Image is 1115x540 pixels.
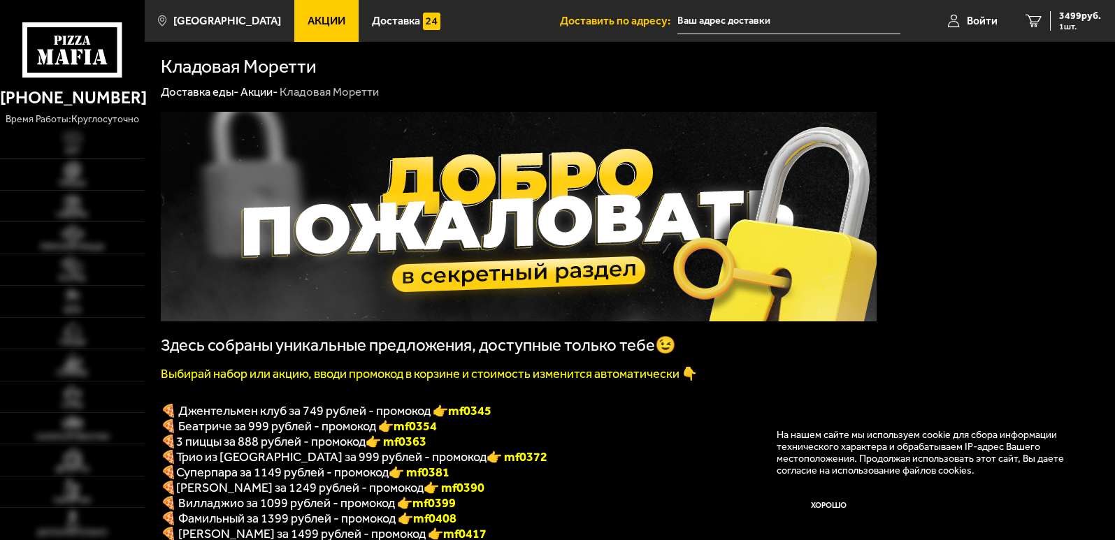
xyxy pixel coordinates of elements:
span: 🍕 Вилладжио за 1099 рублей - промокод 👉 [161,495,456,511]
font: Выбирай набор или акцию, вводи промокод в корзине и стоимость изменится автоматически 👇 [161,366,697,381]
font: 👉 mf0372 [487,449,547,465]
font: 👉 mf0363 [366,434,426,449]
span: 🍕 Фамильный за 1399 рублей - промокод 👉 [161,511,456,526]
img: 1024x1024 [161,112,877,321]
span: Акции [308,15,345,27]
button: Хорошо [777,488,882,523]
p: На нашем сайте мы используем cookie для сбора информации технического характера и обрабатываем IP... [777,429,1079,477]
span: Доставка [372,15,420,27]
b: 🍕 [161,480,176,495]
span: Доставить по адресу: [560,15,677,27]
span: [PERSON_NAME] за 1249 рублей - промокод [176,480,424,495]
span: 3499 руб. [1059,11,1101,21]
h1: Кладовая Моретти [161,57,317,76]
b: mf0408 [413,511,456,526]
div: Кладовая Моретти [280,85,379,100]
span: 🍕 Джентельмен клуб за 749 рублей - промокод 👉 [161,403,491,418]
font: 🍕 [161,465,176,480]
a: Доставка еды- [161,85,238,98]
input: Ваш адрес доставки [677,8,900,34]
b: mf0345 [448,403,491,418]
img: 15daf4d41897b9f0e9f617042186c801.svg [423,13,440,30]
b: 👉 mf0390 [424,480,484,495]
span: [GEOGRAPHIC_DATA] [173,15,281,27]
font: 🍕 [161,434,176,449]
span: Здесь собраны уникальные предложения, доступные только тебе😉 [161,335,676,355]
span: 🍕 Беатриче за 999 рублей - промокод 👉 [161,418,437,434]
span: 3 пиццы за 888 рублей - промокод [176,434,366,449]
a: Акции- [240,85,278,98]
b: mf0354 [394,418,437,434]
span: Суперпара за 1149 рублей - промокод [176,465,389,480]
font: 👉 mf0381 [389,465,449,480]
span: Войти [967,15,998,27]
span: Трио из [GEOGRAPHIC_DATA] за 999 рублей - промокод [176,449,487,465]
b: mf0399 [412,495,456,511]
span: 1 шт. [1059,22,1101,31]
font: 🍕 [161,449,176,465]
